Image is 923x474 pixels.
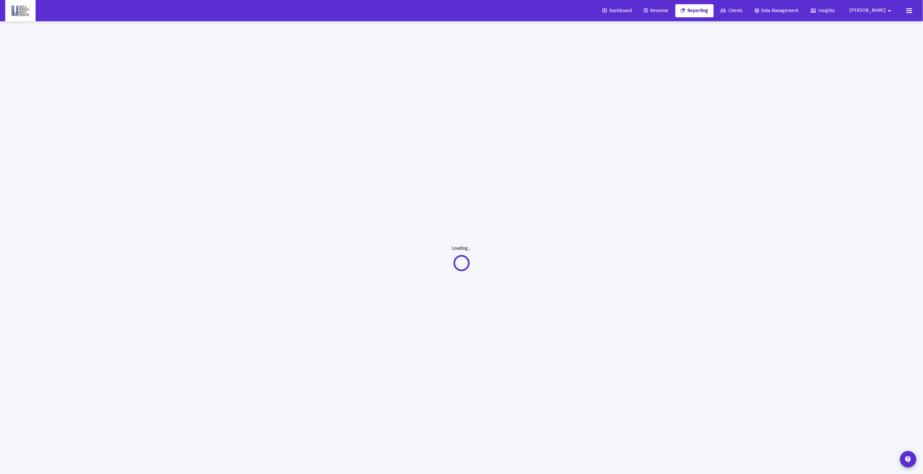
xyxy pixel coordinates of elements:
[750,4,804,17] a: Data Management
[597,4,637,17] a: Dashboard
[681,8,708,13] span: Reporting
[842,4,901,17] button: [PERSON_NAME]
[10,4,31,17] img: Dashboard
[850,8,886,13] span: [PERSON_NAME]
[904,455,912,463] mat-icon: contact_support
[715,4,748,17] a: Clients
[755,8,799,13] span: Data Management
[603,8,632,13] span: Dashboard
[811,8,835,13] span: Insights
[886,4,894,17] mat-icon: arrow_drop_down
[805,4,840,17] a: Insights
[639,4,674,17] a: Revenue
[676,4,714,17] a: Reporting
[644,8,669,13] span: Revenue
[721,8,743,13] span: Clients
